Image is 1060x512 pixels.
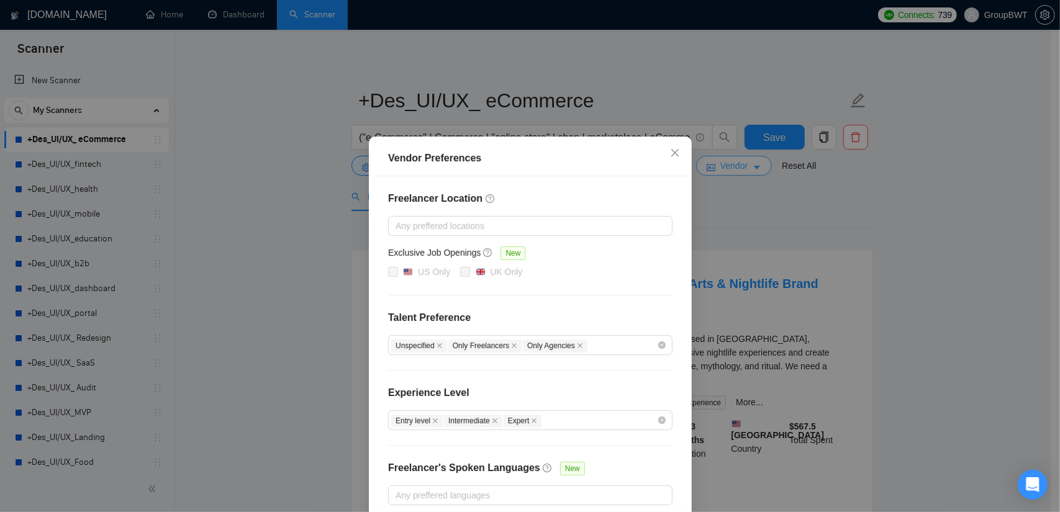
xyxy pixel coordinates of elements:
[485,194,495,204] span: question-circle
[501,246,525,260] span: New
[511,343,517,349] span: close
[388,460,540,475] h4: Freelancer's Spoken Languages
[388,151,673,166] div: Vendor Preferences
[658,416,666,424] span: close-circle
[444,415,502,428] span: Intermediate
[1018,470,1048,500] div: Open Intercom Messenger
[503,415,541,428] span: Expert
[432,418,438,424] span: close
[388,191,673,206] h4: Freelancer Location
[418,265,450,279] div: US Only
[448,339,521,353] span: Only Freelancers
[531,418,537,424] span: close
[523,339,587,353] span: Only Agencies
[404,267,412,276] img: 🇺🇸
[388,385,469,400] h4: Experience Level
[391,339,447,353] span: Unspecified
[559,462,584,475] span: New
[658,137,692,170] button: Close
[670,148,680,158] span: close
[483,248,493,258] span: question-circle
[476,267,484,276] img: 🇬🇧
[491,418,497,424] span: close
[490,265,522,279] div: UK Only
[388,310,673,325] h4: Talent Preference
[542,463,552,473] span: question-circle
[658,341,666,349] span: close-circle
[576,343,582,349] span: close
[388,246,481,259] h5: Exclusive Job Openings
[391,415,443,428] span: Entry level
[436,343,442,349] span: close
